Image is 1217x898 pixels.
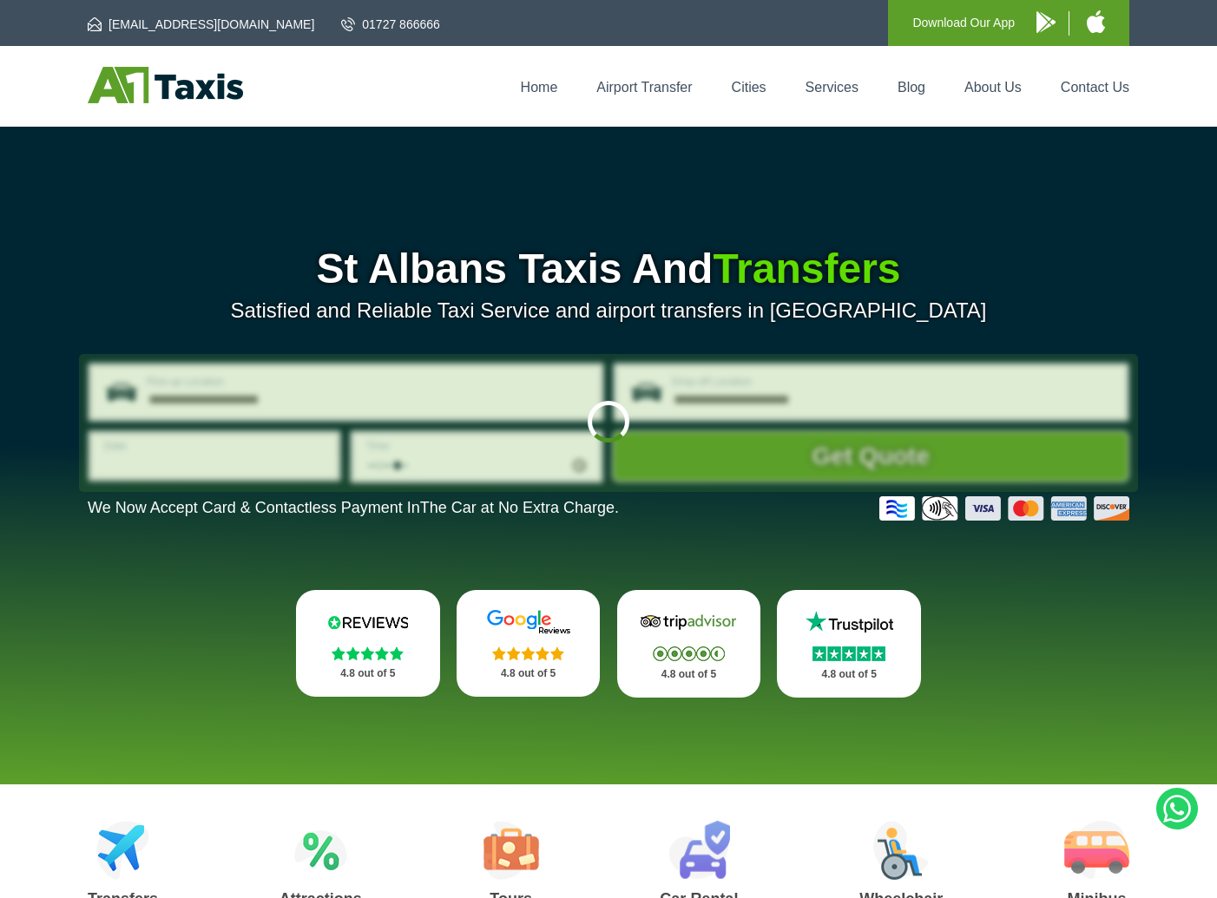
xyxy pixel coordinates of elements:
[484,821,539,880] img: Tours
[457,590,601,697] a: Google Stars 4.8 out of 5
[806,80,858,95] a: Services
[296,590,440,697] a: Reviews.io Stars 4.8 out of 5
[492,646,564,660] img: Stars
[879,496,1129,521] img: Credit And Debit Cards
[617,590,761,698] a: Tripadvisor Stars 4.8 out of 5
[88,298,1129,323] p: Satisfied and Reliable Taxi Service and airport transfers in [GEOGRAPHIC_DATA]
[777,590,921,698] a: Trustpilot Stars 4.8 out of 5
[341,16,440,33] a: 01727 866666
[912,12,1015,34] p: Download Our App
[636,609,740,635] img: Tripadvisor
[88,248,1129,290] h1: St Albans Taxis And
[294,821,347,880] img: Attractions
[476,663,582,685] p: 4.8 out of 5
[636,664,742,685] p: 4.8 out of 5
[653,646,725,661] img: Stars
[1064,821,1129,880] img: Minibus
[596,80,692,95] a: Airport Transfer
[315,663,421,685] p: 4.8 out of 5
[898,80,925,95] a: Blog
[521,80,558,95] a: Home
[96,821,149,880] img: Airport Transfers
[668,821,730,880] img: Car Rental
[316,609,420,635] img: Reviews.io
[477,609,581,635] img: Google
[88,16,314,33] a: [EMAIL_ADDRESS][DOMAIN_NAME]
[797,609,901,635] img: Trustpilot
[1036,11,1056,33] img: A1 Taxis Android App
[88,499,619,517] p: We Now Accept Card & Contactless Payment In
[88,67,243,103] img: A1 Taxis St Albans LTD
[1061,80,1129,95] a: Contact Us
[964,80,1022,95] a: About Us
[796,664,902,685] p: 4.8 out of 5
[713,246,900,292] span: Transfers
[732,80,766,95] a: Cities
[873,821,929,880] img: Wheelchair
[332,646,404,660] img: Stars
[420,499,619,516] span: The Car at No Extra Charge.
[812,646,885,661] img: Stars
[1087,10,1105,33] img: A1 Taxis iPhone App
